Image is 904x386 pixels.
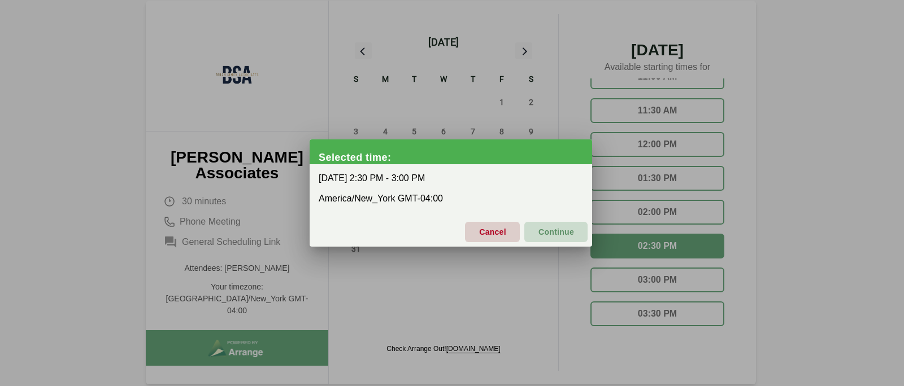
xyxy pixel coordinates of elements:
[524,222,588,242] button: Continue
[310,164,592,213] div: [DATE] 2:30 PM - 3:00 PM America/New_York GMT-04:00
[538,220,574,244] span: Continue
[465,222,520,242] button: Cancel
[479,220,506,244] span: Cancel
[319,152,592,163] div: Selected time:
